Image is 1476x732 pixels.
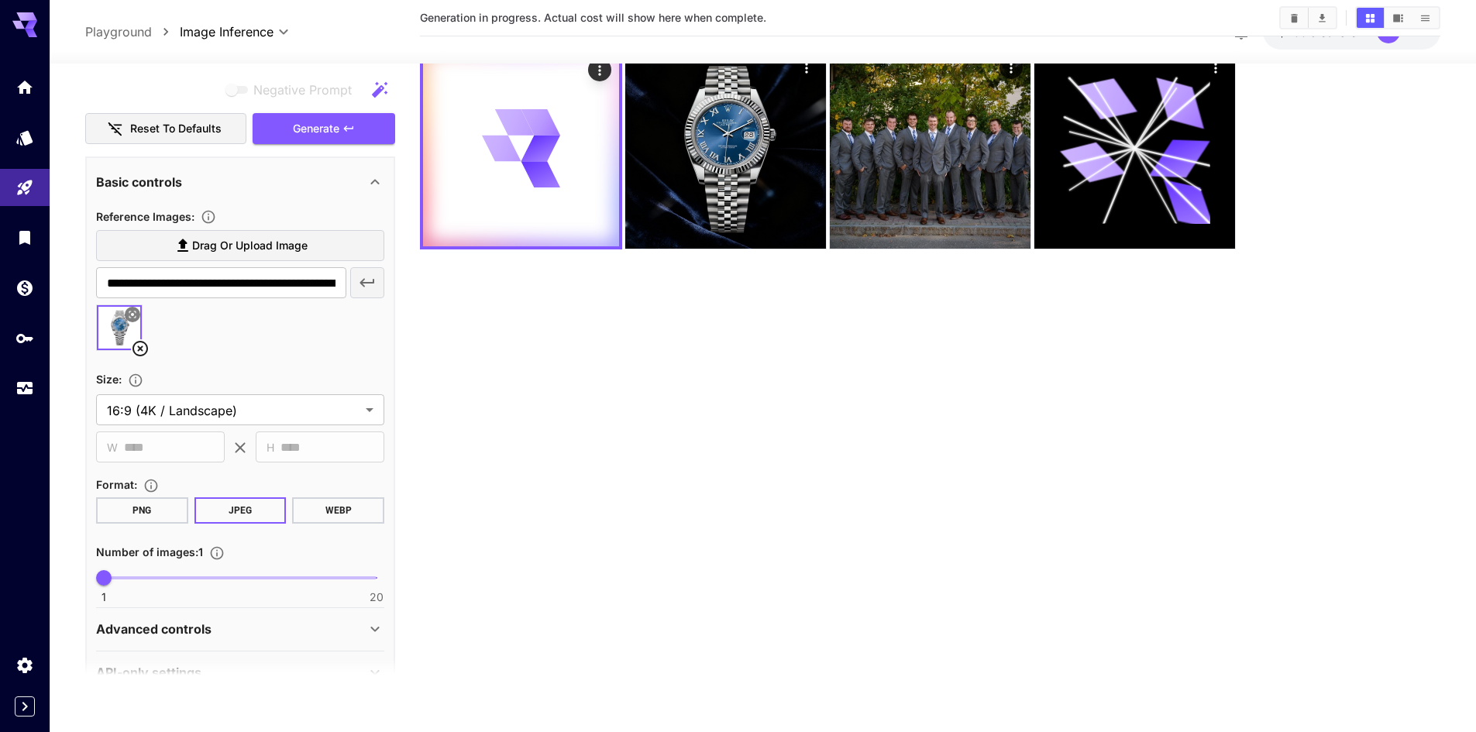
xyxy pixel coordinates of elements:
div: Actions [1204,56,1227,79]
button: Generate [253,113,395,145]
button: Specify how many images to generate in a single request. Each image generation will be charged se... [203,545,231,561]
span: H [267,438,274,456]
span: W [107,438,118,456]
div: Wallet [15,278,34,297]
nav: breadcrumb [85,22,180,41]
span: 1 [101,589,106,605]
div: API-only settings [96,654,384,691]
img: 9k= [830,48,1030,249]
label: Drag or upload image [96,230,384,262]
span: Negative Prompt [253,81,352,99]
div: Settings [15,655,34,675]
p: Advanced controls [96,620,212,638]
span: Image Inference [180,22,274,41]
span: credits left [1310,26,1364,39]
button: Show media in list view [1412,8,1439,28]
button: PNG [96,497,188,524]
span: Size : [96,373,122,386]
div: Advanced controls [96,610,384,648]
div: Usage [15,379,34,398]
button: Download All [1309,8,1336,28]
p: Basic controls [96,173,182,191]
div: Clear AllDownload All [1279,6,1337,29]
span: Reference Images : [96,210,194,223]
button: Clear All [1281,8,1308,28]
button: Adjust the dimensions of the generated image by specifying its width and height in pixels, or sel... [122,373,150,388]
span: 20 [370,589,384,605]
button: Choose the file format for the output image. [137,478,165,493]
span: Format : [96,478,137,491]
div: Actions [795,56,818,79]
div: API Keys [15,328,34,348]
button: Expand sidebar [15,696,35,717]
button: JPEG [194,497,287,524]
button: WEBP [292,497,384,524]
button: Upload a reference image to guide the result. This is needed for Image-to-Image or Inpainting. Su... [194,209,222,225]
button: Show media in video view [1385,8,1412,28]
img: Z [625,48,826,249]
div: Home [15,77,34,97]
button: Reset to defaults [85,113,246,145]
span: Negative prompts are not compatible with the selected model. [222,80,364,99]
div: Actions [999,56,1023,79]
div: Models [15,128,34,147]
button: Show media in grid view [1357,8,1384,28]
div: Basic controls [96,163,384,201]
span: Generation in progress. Actual cost will show here when complete. [420,11,766,24]
span: $7.83 [1278,26,1310,39]
div: Show media in grid viewShow media in video viewShow media in list view [1355,6,1440,29]
div: Library [15,228,34,247]
a: Playground [85,22,152,41]
span: 16:9 (4K / Landscape) [107,401,360,420]
span: Drag or upload image [192,236,308,256]
span: Generate [293,119,339,139]
div: Playground [15,178,34,198]
span: Number of images : 1 [96,545,203,558]
div: Actions [588,58,611,81]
